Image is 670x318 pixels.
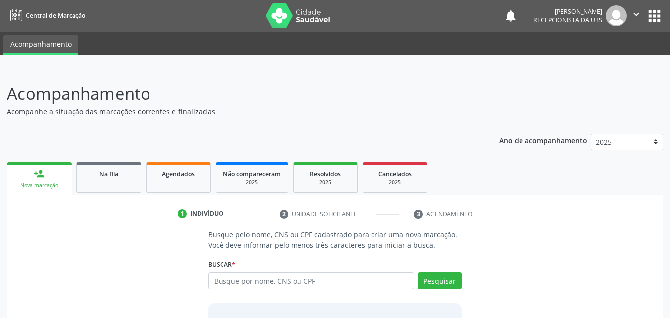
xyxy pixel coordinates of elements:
div: 2025 [300,179,350,186]
button: Pesquisar [418,272,462,289]
div: 1 [178,209,187,218]
div: [PERSON_NAME] [533,7,602,16]
button: apps [646,7,663,25]
div: Nova marcação [14,182,65,189]
span: Resolvidos [310,170,341,178]
p: Acompanhe a situação das marcações correntes e finalizadas [7,106,466,117]
span: Recepcionista da UBS [533,16,602,24]
label: Buscar [208,257,235,272]
p: Acompanhamento [7,81,466,106]
p: Busque pelo nome, CNS ou CPF cadastrado para criar uma nova marcação. Você deve informar pelo men... [208,229,462,250]
span: Agendados [162,170,195,178]
a: Acompanhamento [3,35,78,55]
img: img [606,5,627,26]
p: Ano de acompanhamento [499,134,587,146]
a: Central de Marcação [7,7,85,24]
input: Busque por nome, CNS ou CPF [208,272,414,289]
div: 2025 [370,179,420,186]
span: Não compareceram [223,170,281,178]
button:  [627,5,646,26]
div: 2025 [223,179,281,186]
span: Cancelados [378,170,412,178]
div: Indivíduo [190,209,223,218]
span: Central de Marcação [26,11,85,20]
span: Na fila [99,170,118,178]
div: person_add [34,168,45,179]
i:  [631,9,642,20]
button: notifications [504,9,518,23]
